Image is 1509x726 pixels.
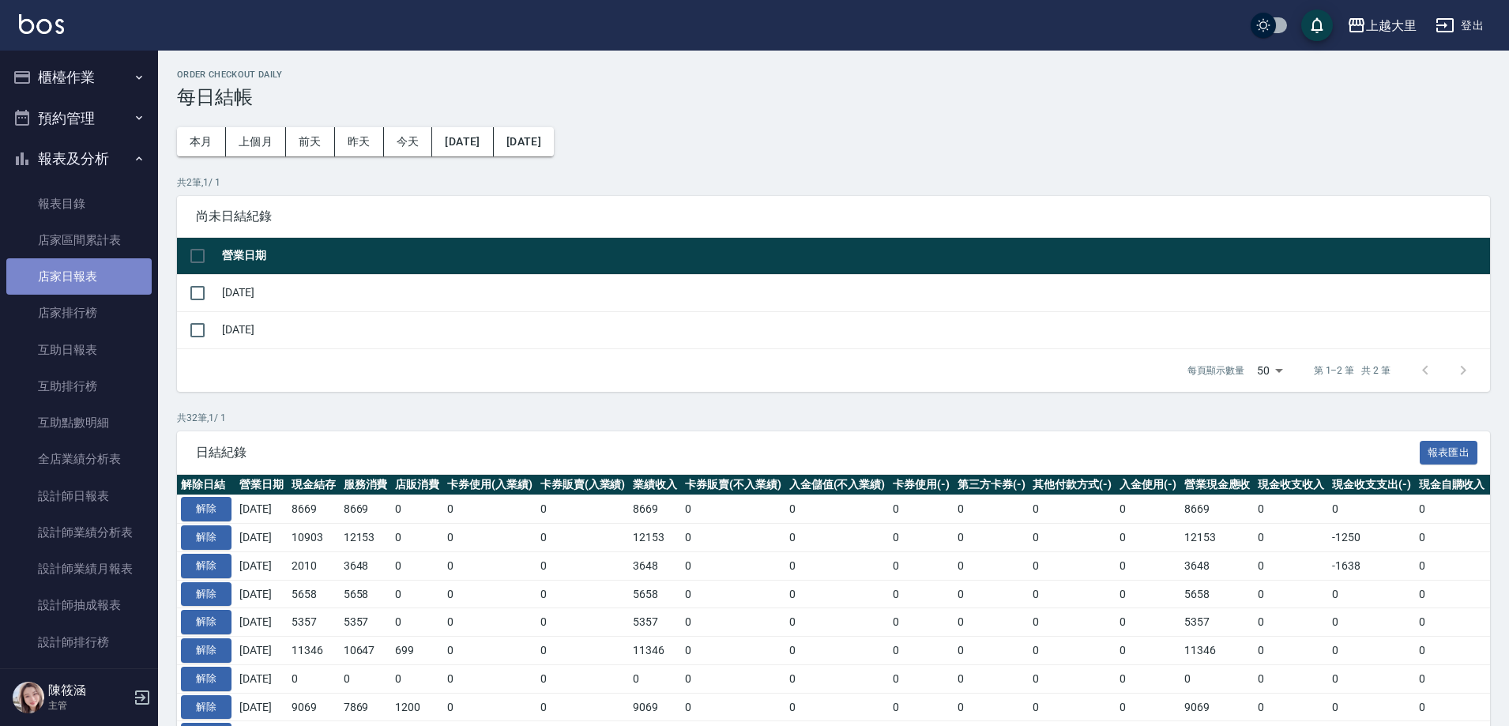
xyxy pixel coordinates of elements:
button: 解除 [181,525,231,550]
td: 0 [443,495,536,524]
a: 商品銷售排行榜 [6,660,152,697]
td: 3648 [629,551,681,580]
button: 解除 [181,695,231,720]
td: 0 [1328,664,1415,693]
td: 11346 [288,637,340,665]
td: 0 [1029,495,1116,524]
button: [DATE] [432,127,493,156]
td: 10903 [288,524,340,552]
td: 0 [1415,664,1489,693]
td: 5658 [288,580,340,608]
td: 0 [443,580,536,608]
td: 0 [889,524,954,552]
p: 共 32 筆, 1 / 1 [177,411,1490,425]
td: 0 [391,495,443,524]
p: 共 2 筆, 1 / 1 [177,175,1490,190]
th: 入金儲值(不入業績) [785,475,890,495]
td: 0 [889,580,954,608]
td: 0 [1116,664,1180,693]
td: [DATE] [218,311,1490,348]
p: 每頁顯示數量 [1187,363,1244,378]
td: 0 [1415,637,1489,665]
td: 0 [785,495,890,524]
button: save [1301,9,1333,41]
td: 0 [536,495,630,524]
td: 0 [443,608,536,637]
td: 0 [443,637,536,665]
td: 0 [954,637,1029,665]
td: 3648 [1180,551,1255,580]
a: 互助排行榜 [6,368,152,404]
td: 0 [288,664,340,693]
td: [DATE] [235,608,288,637]
td: 0 [1415,608,1489,637]
td: 11346 [1180,637,1255,665]
p: 主管 [48,698,129,713]
td: 8669 [1180,495,1255,524]
td: 0 [391,664,443,693]
button: 解除 [181,582,231,607]
td: 0 [1328,495,1415,524]
button: 解除 [181,638,231,663]
div: 50 [1251,349,1289,392]
td: [DATE] [235,524,288,552]
button: 解除 [181,497,231,521]
div: 上越大里 [1366,16,1417,36]
td: 5658 [1180,580,1255,608]
a: 店家排行榜 [6,295,152,331]
th: 卡券使用(-) [889,475,954,495]
button: 解除 [181,610,231,634]
img: Logo [19,14,64,34]
a: 設計師業績月報表 [6,551,152,587]
th: 解除日結 [177,475,235,495]
td: 7869 [340,693,392,721]
td: 0 [954,551,1029,580]
td: 0 [681,664,785,693]
a: 互助點數明細 [6,404,152,441]
td: 5658 [629,580,681,608]
td: 0 [954,693,1029,721]
td: 0 [785,664,890,693]
td: 0 [1415,693,1489,721]
td: 0 [1415,580,1489,608]
td: 1200 [391,693,443,721]
th: 服務消費 [340,475,392,495]
th: 營業日期 [218,238,1490,275]
a: 店家日報表 [6,258,152,295]
td: 9069 [629,693,681,721]
td: 0 [785,608,890,637]
td: 0 [1328,608,1415,637]
span: 日結紀錄 [196,445,1420,461]
td: 0 [536,637,630,665]
td: 0 [681,580,785,608]
td: 3648 [340,551,392,580]
th: 現金收支收入 [1254,475,1328,495]
td: 0 [536,580,630,608]
td: 0 [1116,608,1180,637]
td: 0 [1029,664,1116,693]
td: 0 [391,580,443,608]
a: 互助日報表 [6,332,152,368]
td: -1250 [1328,524,1415,552]
th: 卡券販賣(不入業績) [681,475,785,495]
td: 0 [889,551,954,580]
th: 現金結存 [288,475,340,495]
td: 0 [443,693,536,721]
td: 0 [954,495,1029,524]
td: 0 [1116,524,1180,552]
td: 8669 [288,495,340,524]
a: 設計師排行榜 [6,624,152,660]
td: 0 [1328,693,1415,721]
td: 0 [1029,608,1116,637]
th: 卡券販賣(入業績) [536,475,630,495]
td: 0 [785,637,890,665]
td: 0 [629,664,681,693]
td: 0 [1254,664,1328,693]
img: Person [13,682,44,713]
td: 0 [785,693,890,721]
td: 12153 [340,524,392,552]
a: 報表匯出 [1420,444,1478,459]
td: [DATE] [235,693,288,721]
button: 本月 [177,127,226,156]
button: 櫃檯作業 [6,57,152,98]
